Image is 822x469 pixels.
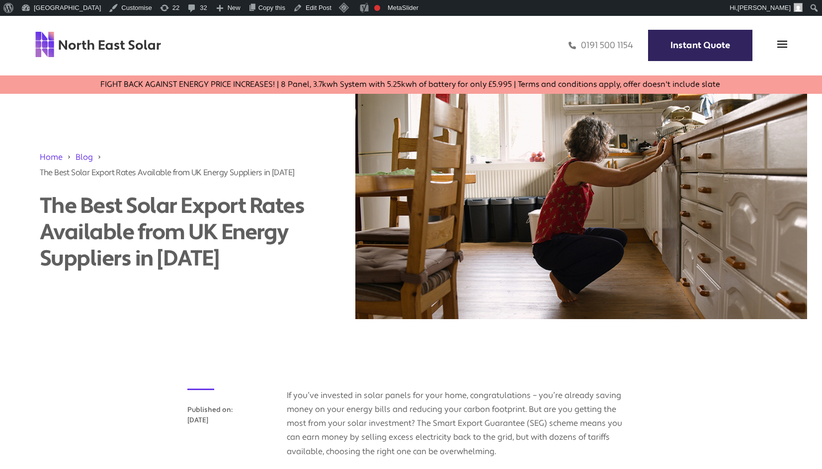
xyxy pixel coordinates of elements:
div: Focus keyphrase not set [374,5,380,11]
a: Home [40,152,63,162]
span: The Best Solar Export Rates Available from UK Energy Suppliers in [DATE] [40,167,295,178]
img: 211688_forward_arrow_icon.svg [97,151,102,163]
img: marc-pell-noHW94yWdWQ-unsplash-1.jpg [355,94,807,319]
img: north east solar logo [35,31,162,58]
img: menu icon [777,39,787,49]
img: 211688_forward_arrow_icon.svg [67,151,72,163]
a: Instant Quote [648,30,752,61]
span: [PERSON_NAME] [738,4,791,11]
h1: The Best Solar Export Rates Available from UK Energy Suppliers in [DATE] [40,193,331,271]
img: phone icon [569,40,576,51]
h3: Published on: [DATE] [187,405,287,426]
a: 0191 500 1154 [569,40,633,51]
a: Blog [76,152,93,162]
p: If you’ve invested in solar panels for your home, congratulations – you’re already saving money o... [287,389,635,458]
